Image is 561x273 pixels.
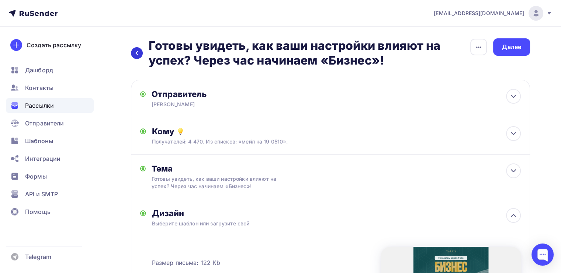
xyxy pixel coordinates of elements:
span: Интеграции [25,154,60,163]
span: Дашборд [25,66,53,75]
div: Дизайн [152,208,521,218]
div: Отправитель [152,89,311,99]
span: Рассылки [25,101,54,110]
span: Шаблоны [25,136,53,145]
div: Далее [502,43,521,51]
span: Контакты [25,83,53,92]
div: Получателей: 4 470. Из списков: «мейл на 19 0510». [152,138,484,145]
span: Размер письма: 122 Kb [152,258,221,267]
span: API и SMTP [25,190,58,198]
h2: Готовы увидеть, как ваши настройки влияют на успех? Через час начинаем «Бизнес»! [149,38,470,68]
a: Дашборд [6,63,94,77]
span: Telegram [25,252,51,261]
a: Формы [6,169,94,184]
a: Шаблоны [6,134,94,148]
a: Отправители [6,116,94,131]
div: Готовы увидеть, как ваши настройки влияют на успех? Через час начинаем «Бизнес»! [152,175,283,190]
div: Кому [152,126,521,136]
a: Контакты [6,80,94,95]
a: [EMAIL_ADDRESS][DOMAIN_NAME] [434,6,552,21]
div: [PERSON_NAME] [152,101,295,108]
div: Создать рассылку [27,41,81,49]
div: Выберите шаблон или загрузите свой [152,220,484,227]
span: Формы [25,172,47,181]
a: Рассылки [6,98,94,113]
span: Отправители [25,119,64,128]
span: [EMAIL_ADDRESS][DOMAIN_NAME] [434,10,524,17]
div: Тема [152,163,297,174]
span: Помощь [25,207,51,216]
